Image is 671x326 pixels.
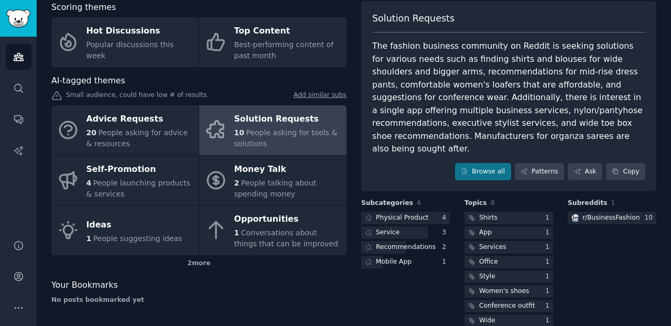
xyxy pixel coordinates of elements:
a: Style1 [464,270,553,284]
span: Your Bookmarks [51,279,118,292]
button: Copy [606,163,645,181]
span: Conversations about things that can be improved [234,229,338,248]
span: Topics [464,199,487,208]
div: 4 [442,213,450,223]
div: 1 [545,316,553,325]
a: Add similar subs [294,91,347,102]
span: Scoring themes [51,1,116,14]
div: Style [479,272,495,281]
div: r/ BusinessFashion [582,213,640,223]
div: 1 [545,228,553,237]
div: The fashion business community on Reddit is seeking solutions for various needs such as finding s... [372,40,645,156]
a: Ask [568,163,602,181]
span: 4 [86,179,92,187]
span: Subcategories [361,199,413,208]
div: Mobile App [376,257,412,267]
a: Self-Promotion4People launching products & services [51,156,199,205]
div: Advice Requests [86,111,193,128]
span: 1 [86,234,92,243]
div: Top Content [234,23,341,40]
a: Money Talk2People talking about spending money [199,156,347,205]
div: Self-Promotion [86,161,193,178]
a: Opportunities1Conversations about things that can be improved [199,205,347,255]
a: Women's shoes1 [464,285,553,298]
div: Ideas [86,216,182,233]
img: BusinessFashion [571,214,579,222]
div: 1 [545,287,553,296]
div: 1 [545,213,553,223]
div: 2 more [51,255,347,272]
a: Conference outfit1 [464,300,553,313]
div: Services [479,243,506,252]
div: Small audience, could have low # of results. [51,91,347,102]
span: People suggesting ideas [93,234,182,243]
a: Hot DiscussionsPopular discussions this week [51,17,199,67]
span: People launching products & services [86,179,190,198]
a: Services1 [464,241,553,254]
div: Physical Product [376,213,428,223]
a: Service3 [361,226,450,240]
div: No posts bookmarked yet [51,296,347,305]
span: 1 [234,229,240,237]
a: App1 [464,226,553,240]
span: People talking about spending money [234,179,317,198]
a: Shirts1 [464,212,553,225]
div: App [479,228,492,237]
span: 4 [417,199,421,207]
div: 2 [442,243,450,252]
a: Ideas1People suggesting ideas [51,205,199,255]
span: 20 [86,128,96,137]
div: Solution Requests [234,111,341,128]
div: Money Talk [234,161,341,178]
div: Conference outfit [479,301,535,311]
a: Patterns [515,163,564,181]
img: GummySearch logo [6,9,30,28]
div: Recommendations [376,243,436,252]
a: Advice Requests20People asking for advice & resources [51,105,199,155]
div: Opportunities [234,211,341,228]
span: 2 [234,179,240,187]
div: 10 [644,213,656,223]
span: People asking for advice & resources [86,128,188,148]
div: 1 [545,243,553,252]
div: Hot Discussions [86,23,193,40]
a: Solution Requests10People asking for tools & solutions [199,105,347,155]
span: 1 [611,199,615,207]
span: Best-performing content of past month [234,40,334,60]
span: AI-tagged themes [51,74,125,88]
div: Office [479,257,498,267]
span: Subreddits [568,199,608,208]
span: 8 [491,199,495,207]
a: Recommendations2 [361,241,450,254]
a: Top ContentBest-performing content of past month [199,17,347,67]
div: Service [376,228,399,237]
div: Women's shoes [479,287,529,296]
div: 1 [545,272,553,281]
div: Wide [479,316,495,325]
span: 10 [234,128,244,137]
span: Popular discussions this week [86,40,174,60]
div: 1 [545,301,553,311]
a: Browse all [455,163,511,181]
span: Solution Requests [372,12,454,25]
span: People asking for tools & solutions [234,128,338,148]
div: Shirts [479,213,497,223]
a: Physical Product4 [361,212,450,225]
a: Mobile App1 [361,256,450,269]
a: BusinessFashionr/BusinessFashion10 [568,212,656,225]
div: 3 [442,228,450,237]
div: 1 [545,257,553,267]
a: Office1 [464,256,553,269]
div: 1 [442,257,450,267]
